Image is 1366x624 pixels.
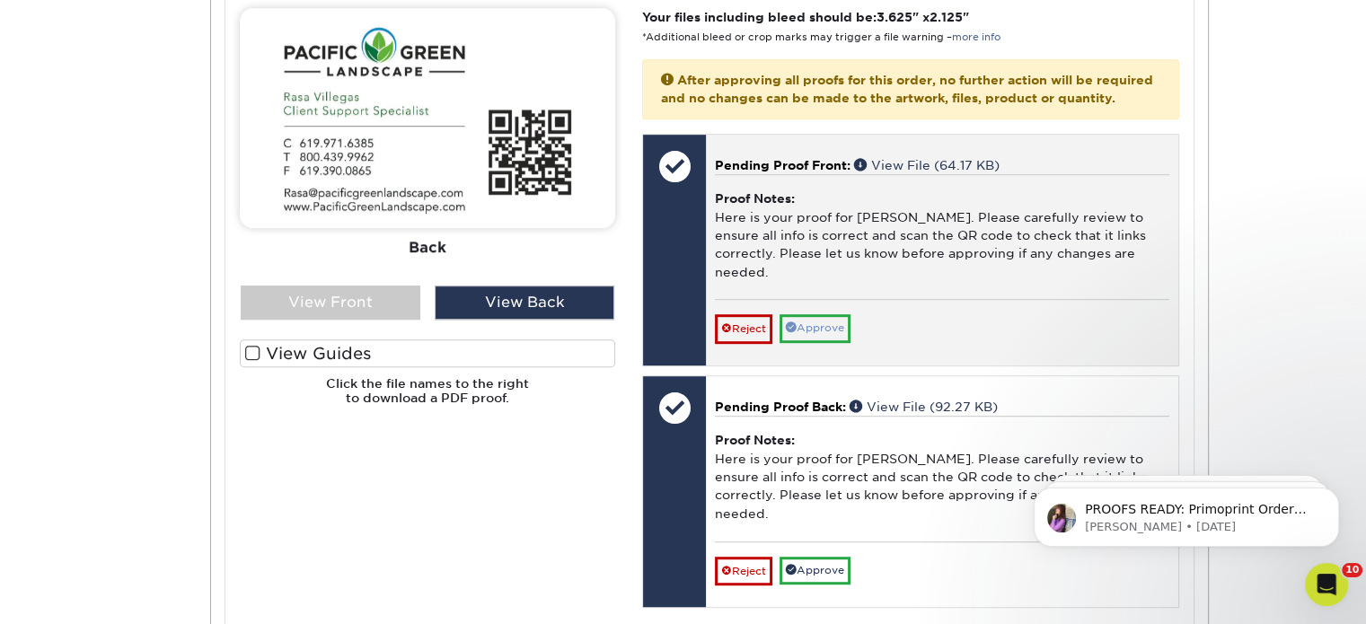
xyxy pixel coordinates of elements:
span: 3.625 [877,10,912,24]
a: Reject [715,557,772,585]
span: 2.125 [930,10,963,24]
strong: Your files including bleed should be: " x " [642,10,969,24]
div: Here is your proof for [PERSON_NAME]. Please carefully review to ensure all info is correct and s... [715,174,1168,299]
a: Approve [780,557,850,584]
a: more info [952,31,1000,43]
div: Back [240,228,615,268]
a: Approve [780,314,850,342]
a: View File (64.17 KB) [854,158,1000,172]
iframe: Google Customer Reviews [4,569,153,618]
label: View Guides [240,339,615,367]
iframe: Intercom live chat [1305,563,1348,606]
div: View Front [241,286,420,320]
strong: After approving all proofs for this order, no further action will be required and no changes can ... [661,73,1153,105]
small: *Additional bleed or crop marks may trigger a file warning – [642,31,1000,43]
h6: Click the file names to the right to download a PDF proof. [240,376,615,420]
div: View Back [435,286,614,320]
a: View File (92.27 KB) [850,400,998,414]
div: Here is your proof for [PERSON_NAME]. Please carefully review to ensure all info is correct and s... [715,416,1168,541]
span: Pending Proof Back: [715,400,846,414]
span: 10 [1342,563,1362,577]
strong: Proof Notes: [715,191,795,206]
a: Reject [715,314,772,343]
iframe: Intercom notifications message [1007,450,1366,576]
span: Pending Proof Front: [715,158,850,172]
strong: Proof Notes: [715,433,795,447]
